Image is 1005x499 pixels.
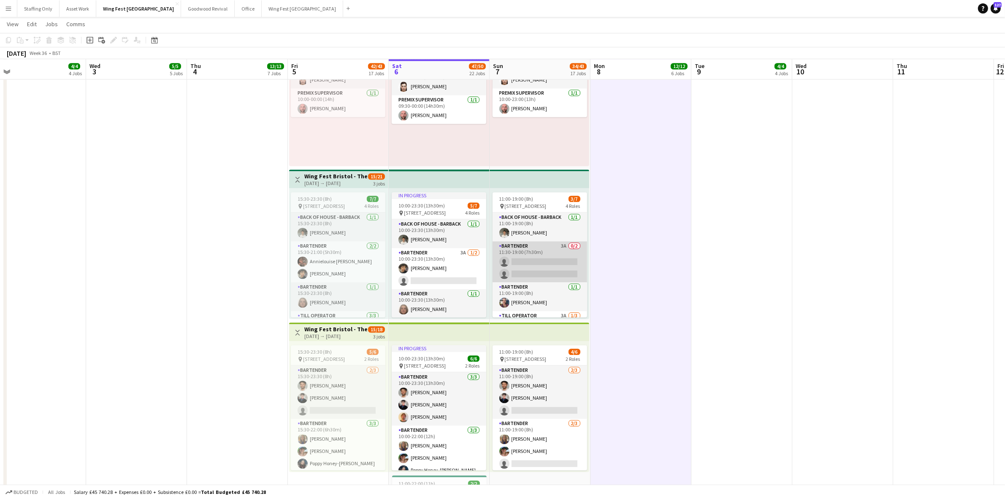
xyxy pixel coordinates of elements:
[181,0,235,17] button: Goodwood Revival
[291,62,298,70] span: Fri
[671,70,687,76] div: 6 Jobs
[68,63,80,69] span: 4/4
[392,95,486,124] app-card-role: Premix Supervisor1/109:30-00:00 (14h30m)[PERSON_NAME]
[593,67,605,76] span: 8
[364,203,379,209] span: 4 Roles
[671,63,688,69] span: 12/12
[469,70,485,76] div: 22 Jobs
[368,326,385,333] span: 15/18
[569,349,580,355] span: 4/6
[468,355,479,362] span: 6/6
[505,356,547,362] span: [STREET_ADDRESS]
[291,192,385,317] div: 15:30-23:30 (8h)7/7 [STREET_ADDRESS]4 RolesBack of House - Barback1/115:30-23:30 (8h)[PERSON_NAME...
[28,50,49,56] span: Week 36
[468,202,479,209] span: 5/7
[46,489,67,495] span: All jobs
[170,70,183,76] div: 5 Jobs
[290,67,298,76] span: 5
[493,192,587,317] app-job-card: 11:00-19:00 (8h)3/7 [STREET_ADDRESS]4 RolesBack of House - Barback1/111:00-19:00 (8h)[PERSON_NAME...
[45,20,58,28] span: Jobs
[569,196,580,202] span: 3/7
[796,62,807,70] span: Wed
[303,356,345,362] span: [STREET_ADDRESS]
[392,425,486,479] app-card-role: Bartender3/310:00-22:00 (12h)[PERSON_NAME][PERSON_NAME]Poppy Honey-[PERSON_NAME]
[566,356,580,362] span: 2 Roles
[392,289,486,318] app-card-role: Bartender1/110:00-23:30 (13h30m)[PERSON_NAME]
[991,3,1001,14] a: 127
[291,282,385,311] app-card-role: Bartender1/115:30-23:30 (8h)[PERSON_NAME]
[493,365,587,419] app-card-role: Bartender2/311:00-19:00 (8h)[PERSON_NAME][PERSON_NAME]
[794,67,807,76] span: 10
[268,70,284,76] div: 7 Jobs
[262,0,343,17] button: Wing Fest [GEOGRAPHIC_DATA]
[74,489,266,495] div: Salary £45 740.28 + Expenses £0.00 + Subsistence £0.00 =
[775,70,788,76] div: 4 Jobs
[594,62,605,70] span: Mon
[190,62,201,70] span: Thu
[775,63,786,69] span: 4/4
[566,203,580,209] span: 4 Roles
[364,356,379,362] span: 2 Roles
[368,173,385,180] span: 15/21
[399,480,436,487] span: 11:00-22:00 (11h)
[291,419,385,472] app-card-role: Bartender3/315:30-22:00 (6h30m)[PERSON_NAME][PERSON_NAME]Poppy Honey-[PERSON_NAME]
[52,50,61,56] div: BST
[693,67,704,76] span: 9
[235,0,262,17] button: Office
[368,70,385,76] div: 17 Jobs
[27,20,37,28] span: Edit
[493,241,587,282] app-card-role: Bartender3A0/211:30-19:00 (7h30m)
[465,363,479,369] span: 2 Roles
[493,345,587,470] app-job-card: 11:00-19:00 (8h)4/6 [STREET_ADDRESS]2 RolesBartender2/311:00-19:00 (8h)[PERSON_NAME][PERSON_NAME]...
[392,372,486,425] app-card-role: Bartender3/310:00-23:30 (13h30m)[PERSON_NAME][PERSON_NAME][PERSON_NAME]
[14,489,38,495] span: Budgeted
[469,63,486,69] span: 47/50
[291,365,385,419] app-card-role: Bartender2/315:30-23:30 (8h)[PERSON_NAME][PERSON_NAME]
[89,62,100,70] span: Wed
[493,213,587,241] app-card-role: Back of House - Barback1/111:00-19:00 (8h)[PERSON_NAME]
[42,19,61,30] a: Jobs
[96,0,181,17] button: Wing Fest [GEOGRAPHIC_DATA]
[392,39,486,124] app-job-card: In progress09:30-00:00 (14h30m) (Sun)2/2 [STREET_ADDRESS]2 RolesBar Supervisor1/109:30-00:00 (14h...
[392,192,486,317] app-job-card: In progress10:00-23:30 (13h30m)5/7 [STREET_ADDRESS]4 RolesBack of House - Barback1/110:00-23:30 (...
[392,66,486,95] app-card-role: Bar Supervisor1/109:30-00:00 (14h30m)[PERSON_NAME]
[505,203,547,209] span: [STREET_ADDRESS]
[368,63,385,69] span: 42/43
[398,355,445,362] span: 10:00-23:30 (13h30m)
[994,2,1002,8] span: 127
[392,248,486,289] app-card-role: Bartender3A1/210:00-23:30 (13h30m)[PERSON_NAME]
[66,20,85,28] span: Comms
[465,210,479,216] span: 4 Roles
[373,333,385,340] div: 3 jobs
[88,67,100,76] span: 3
[493,282,587,311] app-card-role: Bartender1/111:00-19:00 (8h)[PERSON_NAME]
[304,172,367,180] h3: Wing Fest Bristol - The Cluckingham Arms - Bar Carts
[304,333,367,339] div: [DATE] → [DATE]
[493,62,503,70] span: Sun
[367,196,379,202] span: 7/7
[63,19,89,30] a: Comms
[996,67,1004,76] span: 12
[304,325,367,333] h3: Wing Fest Bristol - The Cluckingham Arms - Container Bar
[24,19,40,30] a: Edit
[291,311,385,364] app-card-role: Till Operator3/3
[997,62,1004,70] span: Fri
[267,63,284,69] span: 13/13
[468,480,480,487] span: 2/2
[695,62,704,70] span: Tue
[60,0,96,17] button: Asset Work
[291,88,385,117] app-card-role: Premix Supervisor1/110:00-00:00 (14h)[PERSON_NAME]
[298,196,332,202] span: 15:30-23:30 (8h)
[303,203,345,209] span: [STREET_ADDRESS]
[298,349,332,355] span: 15:30-23:30 (8h)
[897,62,907,70] span: Thu
[291,345,385,470] div: 15:30-23:30 (8h)5/6 [STREET_ADDRESS]2 RolesBartender2/315:30-23:30 (8h)[PERSON_NAME][PERSON_NAME]...
[189,67,201,76] span: 4
[398,202,445,209] span: 10:00-23:30 (13h30m)
[392,192,486,199] div: In progress
[291,241,385,282] app-card-role: Bartender2/215:30-21:00 (5h30m)Annielouise [PERSON_NAME][PERSON_NAME]
[570,63,587,69] span: 34/43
